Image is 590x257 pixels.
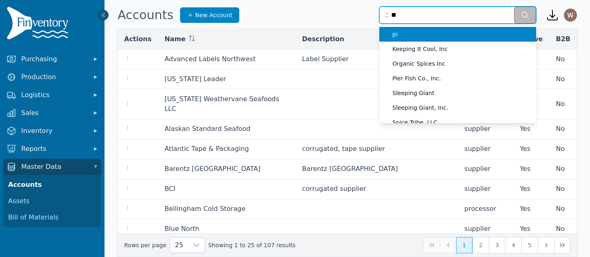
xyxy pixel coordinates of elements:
td: No [549,69,577,89]
td: No [549,179,577,199]
td: No [549,199,577,219]
span: B2B [556,34,570,44]
button: Page 1 [456,237,472,253]
button: Master Data [3,159,101,175]
td: Yes [513,159,549,179]
button: Logistics [3,87,101,103]
span: Sleeping Giant [392,89,530,97]
button: Last Page [554,237,570,253]
span: Logistics [21,90,87,100]
td: No [549,89,577,119]
button: Page 4 [505,237,521,253]
td: Yes [513,179,549,199]
td: Yes [513,219,549,239]
td: Label Supplier [296,49,458,69]
td: corrugated supplier [296,179,458,199]
td: supplier [458,119,513,139]
a: Alaskan Standard Seafood [165,125,251,133]
span: Production [21,72,87,82]
span: Name [165,34,186,44]
td: Yes [513,119,549,139]
span: Spice Tribe, LLC [392,118,530,126]
span: Sales [21,108,87,118]
td: Yes [513,139,549,159]
td: No [549,159,577,179]
td: No [549,119,577,139]
span: Actions [124,34,151,44]
td: supplier [458,219,513,239]
span: Keeping It Cool, Inc [392,45,530,53]
a: Barentz [GEOGRAPHIC_DATA] [165,165,260,173]
button: Page 2 [472,237,489,253]
button: Reports [3,141,101,157]
span: Rows per page [170,238,188,253]
a: [US_STATE] Weathervane Seafoods LLC [165,95,279,113]
span: Organic Spices Inc [392,60,530,68]
button: Purchasing [3,51,101,67]
td: supplier [458,179,513,199]
h1: Accounts [118,8,174,22]
a: Blue North [165,225,199,233]
span: Description [302,34,344,44]
span: Inventory [21,126,87,136]
td: Yes [513,199,549,219]
span: Showing 1 to 25 of 107 results [208,241,296,249]
td: No [549,139,577,159]
a: Accounts [5,177,100,193]
span: Pier Fish Co., Inc. [392,74,530,82]
span: pi [392,30,521,38]
a: Bellingham Cold Storage [165,205,245,213]
a: BCI [165,185,176,193]
span: New Account [195,11,233,19]
button: Inventory [3,123,101,139]
button: Production [3,69,101,85]
a: New Account [180,7,240,23]
td: supplier [458,139,513,159]
td: No [549,219,577,239]
a: Atlantic Tape & Packaging [165,145,249,153]
span: Purchasing [21,54,87,64]
a: Assets [5,193,100,209]
span: Sleeping Giant, Inc. [392,104,530,112]
button: Next Page [538,237,554,253]
td: supplier [458,159,513,179]
a: Advanced Labels Northwest [165,55,256,63]
td: corrugated, tape supplier [296,139,458,159]
td: Barentz [GEOGRAPHIC_DATA] [296,159,458,179]
span: Reports [21,144,87,154]
button: Sales [3,105,101,121]
td: processor [458,199,513,219]
a: Bill of Materials [5,209,100,226]
img: Finventory [7,7,72,43]
img: William Rogers [564,9,577,22]
span: Master Data [21,162,87,172]
td: No [549,49,577,69]
button: Page 5 [521,237,538,253]
button: Page 3 [489,237,505,253]
a: [US_STATE] Leader [165,75,226,83]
